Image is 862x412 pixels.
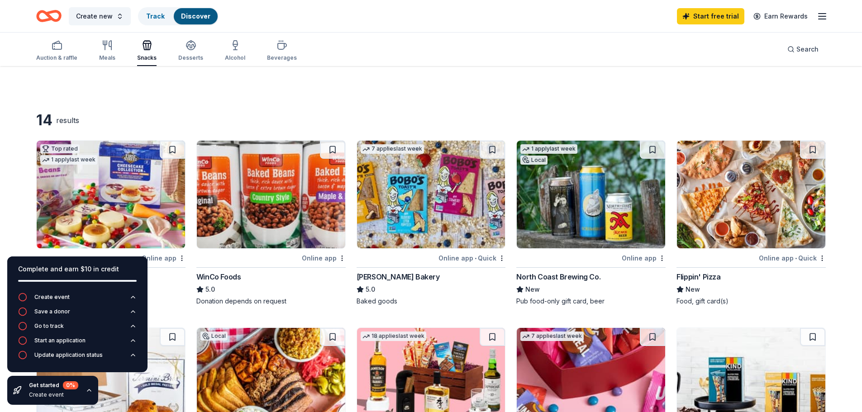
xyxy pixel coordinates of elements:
a: Image for North Coast Brewing Co.1 applylast weekLocalOnline appNorth Coast Brewing Co.NewPub foo... [516,140,666,306]
div: 7 applies last week [520,331,584,341]
span: • [475,255,476,262]
button: Search [780,40,826,58]
div: Meals [99,54,115,62]
button: Save a donor [18,307,137,322]
img: Image for North Coast Brewing Co. [517,141,665,248]
span: 5.0 [205,284,215,295]
div: 0 % [63,381,78,389]
button: Desserts [178,36,203,66]
img: Image for Flippin' Pizza [677,141,825,248]
div: North Coast Brewing Co. [516,271,600,282]
button: Beverages [267,36,297,66]
div: Online app [142,252,186,264]
div: Start an application [34,337,86,344]
div: Create event [34,294,70,301]
img: Image for Bobo's Bakery [357,141,505,248]
div: Get started [29,381,78,389]
div: Local [520,156,548,165]
div: 18 applies last week [361,331,426,341]
span: • [795,255,797,262]
div: Snacks [137,54,157,62]
a: Image for Flippin' PizzaOnline app•QuickFlippin' PizzaNewFood, gift card(s) [676,140,826,306]
div: Online app Quick [759,252,826,264]
button: Snacks [137,36,157,66]
div: 1 apply last week [40,155,97,165]
div: Auction & raffle [36,54,77,62]
div: Online app [302,252,346,264]
span: Create new [76,11,113,22]
div: Save a donor [34,308,70,315]
div: Beverages [267,54,297,62]
div: Baked goods [357,297,506,306]
img: Image for WinCo Foods [197,141,345,248]
a: Start free trial [677,8,744,24]
button: Start an application [18,336,137,350]
button: Create event [18,293,137,307]
a: Image for Bobo's Bakery7 applieslast weekOnline app•Quick[PERSON_NAME] Bakery5.0Baked goods [357,140,506,306]
button: TrackDiscover [138,7,219,25]
button: Auction & raffle [36,36,77,66]
a: Image for WinCo FoodsOnline appWinCo Foods5.0Donation depends on request [196,140,346,306]
img: Image for Smart & Final [37,141,185,248]
div: Create event [29,391,78,398]
span: Search [796,44,819,55]
div: Desserts [178,54,203,62]
span: 5.0 [366,284,375,295]
a: Discover [181,12,210,20]
a: Earn Rewards [748,8,813,24]
div: Local [200,331,228,341]
a: Track [146,12,165,20]
div: Go to track [34,322,64,330]
button: Update application status [18,350,137,365]
div: Food, gift card(s) [676,297,826,306]
div: Complete and earn $10 in credit [18,264,137,275]
button: Create new [69,7,131,25]
div: Online app Quick [438,252,505,264]
a: Image for Smart & FinalTop rated1 applylast weekOnline appSmart & Final5.0Smart & Final products ... [36,140,186,306]
div: Online app [622,252,666,264]
div: results [56,115,79,126]
div: WinCo Foods [196,271,241,282]
div: Pub food-only gift card, beer [516,297,666,306]
button: Go to track [18,322,137,336]
span: New [686,284,700,295]
div: Flippin' Pizza [676,271,720,282]
div: Update application status [34,351,103,359]
div: [PERSON_NAME] Bakery [357,271,440,282]
div: 14 [36,111,52,129]
a: Home [36,5,62,27]
button: Meals [99,36,115,66]
div: Alcohol [225,54,245,62]
div: 7 applies last week [361,144,424,154]
div: 1 apply last week [520,144,577,154]
div: Donation depends on request [196,297,346,306]
span: New [525,284,540,295]
button: Alcohol [225,36,245,66]
div: Top rated [40,144,80,153]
